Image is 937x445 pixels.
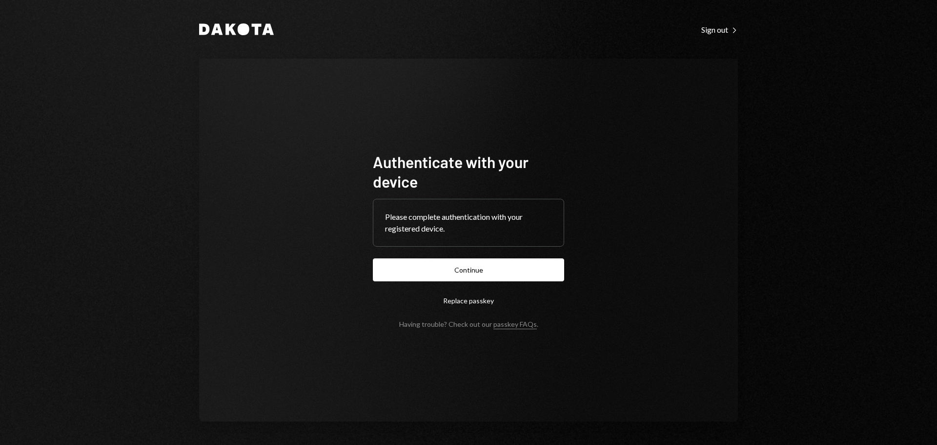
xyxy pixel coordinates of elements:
[701,24,738,35] a: Sign out
[385,211,552,234] div: Please complete authentication with your registered device.
[373,289,564,312] button: Replace passkey
[399,320,538,328] div: Having trouble? Check out our .
[701,25,738,35] div: Sign out
[373,152,564,191] h1: Authenticate with your device
[373,258,564,281] button: Continue
[493,320,537,329] a: passkey FAQs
